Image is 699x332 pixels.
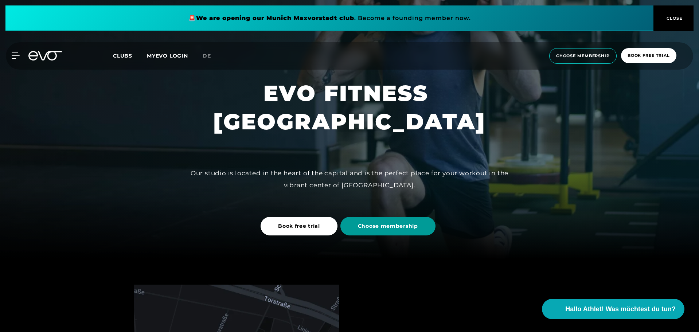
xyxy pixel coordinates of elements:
[113,52,132,59] span: Clubs
[340,211,438,241] a: Choose membership
[203,52,220,60] a: de
[203,52,211,59] span: de
[278,222,320,230] span: Book free trial
[261,211,340,241] a: Book free trial
[113,52,147,59] a: Clubs
[213,79,486,136] h1: EVO FITNESS [GEOGRAPHIC_DATA]
[653,5,694,31] button: CLOSE
[565,304,676,314] span: Hallo Athlet! Was möchtest du tun?
[147,52,188,59] a: MYEVO LOGIN
[358,222,418,230] span: Choose membership
[542,299,684,319] button: Hallo Athlet! Was möchtest du tun?
[619,48,679,64] a: book free trial
[186,167,513,191] div: Our studio is located in the heart of the capital and is the perfect place for your workout in th...
[628,52,670,59] span: book free trial
[547,48,619,64] a: choose membership
[556,53,610,59] span: choose membership
[665,15,683,22] span: CLOSE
